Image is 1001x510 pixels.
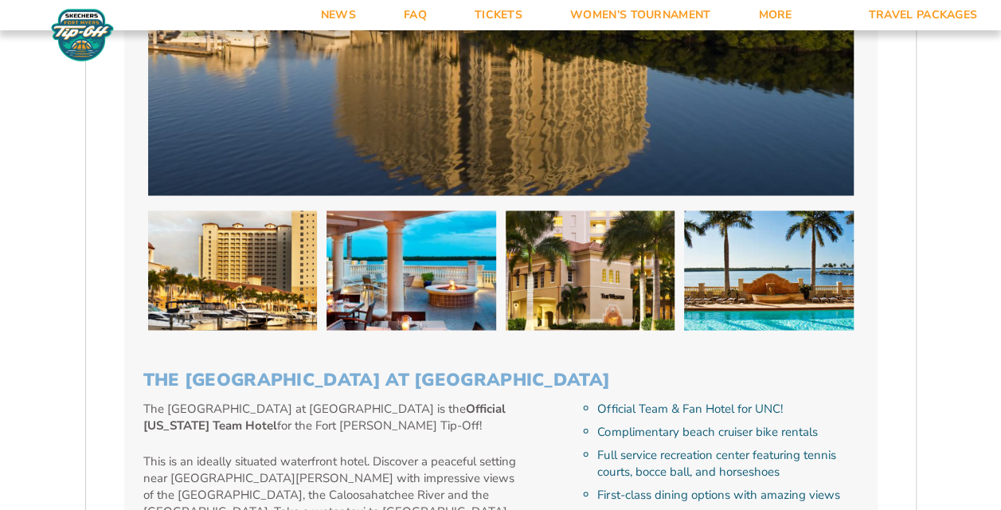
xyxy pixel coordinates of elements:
li: Full service recreation center featuring tennis courts, bocce ball, and horseshoes [597,446,858,480]
li: Complimentary beach cruiser bike rentals [597,423,858,440]
img: Fort Myers Tip-Off [48,8,117,62]
p: The [GEOGRAPHIC_DATA] at [GEOGRAPHIC_DATA] is the for the Fort [PERSON_NAME] Tip-Off! [143,400,525,433]
li: Official Team & Fan Hotel for UNC! [597,400,858,417]
img: The Westin Cape Coral Resort at Marina Village (2025 BEACH) [148,210,318,330]
li: First-class dining options with amazing views [597,486,858,503]
strong: Official [US_STATE] Team Hotel [143,400,506,433]
img: The Westin Cape Coral Resort at Marina Village (2025 BEACH) [326,210,496,330]
img: The Westin Cape Coral Resort at Marina Village (2025 BEACH) [506,210,675,330]
img: The Westin Cape Coral Resort at Marina Village (2025 BEACH) [684,210,854,330]
h3: The [GEOGRAPHIC_DATA] at [GEOGRAPHIC_DATA] [143,369,858,390]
